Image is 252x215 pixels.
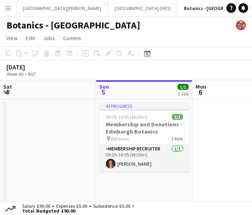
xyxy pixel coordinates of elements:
span: 6 [194,87,206,97]
div: [DATE] [6,63,55,71]
span: Total Budgeted £90.00 [22,209,134,213]
span: Jobs [43,34,55,42]
a: Comms [60,33,84,43]
span: Mon [195,83,206,90]
div: BST [28,71,36,77]
app-user-avatar: Alyce Paton [236,20,246,30]
a: View [3,33,21,43]
app-card-role: Membership Recruiter1/109:35-16:05 (6h30m)[PERSON_NAME] [99,144,189,172]
button: [GEOGRAPHIC_DATA] (HES) [108,0,178,16]
div: In progress [99,103,189,109]
h1: Botanics - [GEOGRAPHIC_DATA] [6,19,140,31]
span: Comms [63,34,81,42]
span: 5 [98,87,109,97]
app-job-card: In progress09:35-16:05 (6h30m)1/1Membership and Donations - Edinburgh Botanics Botanics1 RoleMemb... [99,103,189,172]
a: Edit [23,33,38,43]
span: Edit [26,34,35,42]
a: Jobs [40,33,58,43]
span: 09:35-16:05 (6h30m) [106,114,148,120]
button: [GEOGRAPHIC_DATA][PERSON_NAME] [16,0,108,16]
span: 4 [2,87,12,97]
span: 1 Role [171,136,183,142]
span: Sun [99,83,109,90]
span: Botanics [111,136,129,142]
h3: Membership and Donations - Edinburgh Botanics [99,121,189,135]
span: Sat [3,83,12,90]
span: Week 40 [5,71,25,77]
span: 1/1 [172,114,183,120]
div: Salary £90.00 + Expenses £0.00 + Subsistence £0.00 = [17,204,136,213]
span: 1/1 [177,84,188,90]
span: View [6,34,18,42]
div: 1 Job [178,91,188,97]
